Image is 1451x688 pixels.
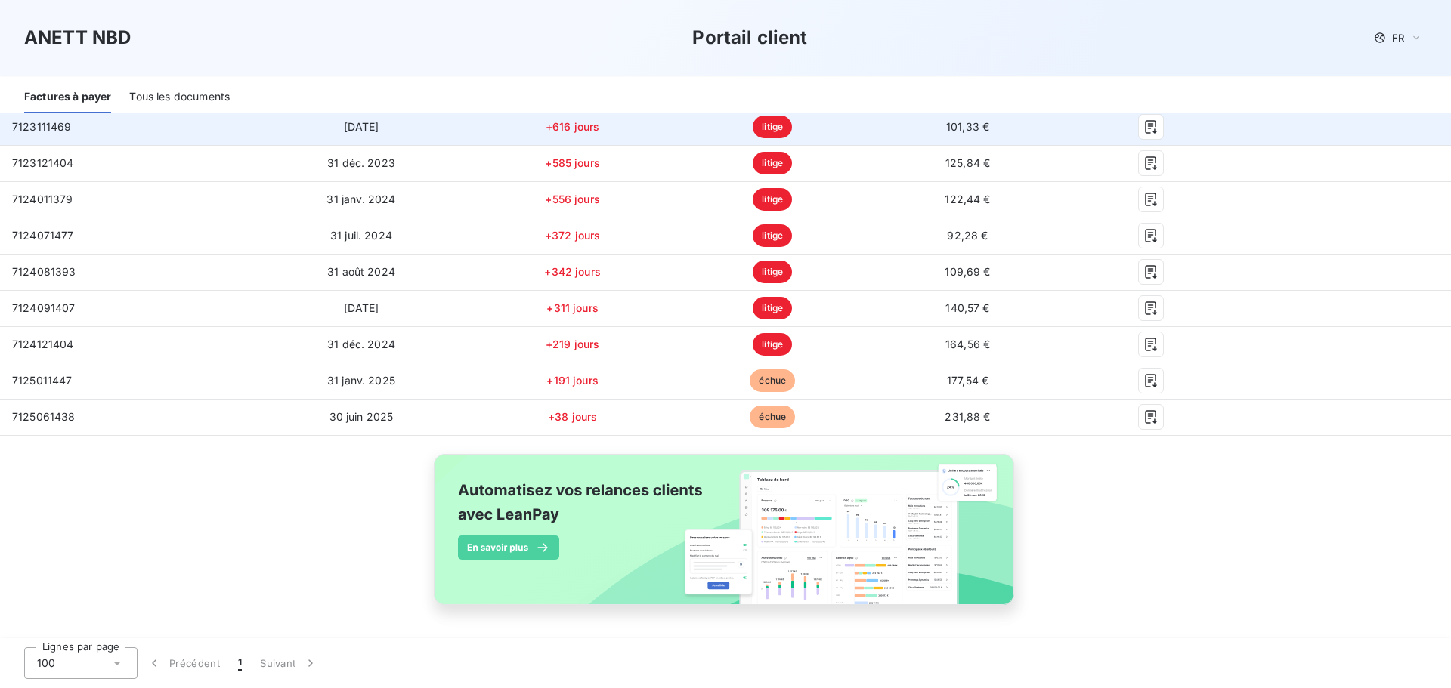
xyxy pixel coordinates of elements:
button: Précédent [138,647,229,679]
span: 31 déc. 2023 [327,156,395,169]
span: 7125011447 [12,374,73,387]
span: +556 jours [545,193,600,205]
h3: Portail client [692,24,807,51]
span: litige [753,297,792,319]
span: 7123111469 [12,120,72,133]
span: litige [753,224,792,247]
span: 7124011379 [12,193,73,205]
span: 231,88 € [945,410,990,423]
h3: ANETT NBD [24,24,131,51]
span: litige [753,188,792,211]
span: +585 jours [545,156,600,169]
span: 1 [238,656,242,671]
span: litige [753,152,792,174]
span: 7124121404 [12,338,74,350]
span: +372 jours [545,229,601,242]
span: 100 [37,656,55,671]
span: 109,69 € [945,265,990,278]
span: +616 jours [546,120,600,133]
span: échue [750,369,795,392]
span: échue [750,406,795,428]
span: litige [753,261,792,283]
span: +311 jours [546,301,599,314]
span: 177,54 € [947,374,988,387]
span: [DATE] [344,301,379,314]
span: FR [1392,32,1404,44]
span: 92,28 € [947,229,988,242]
span: 101,33 € [946,120,989,133]
span: +191 jours [546,374,599,387]
span: 31 déc. 2024 [327,338,395,350]
span: 7124091407 [12,301,76,314]
div: Tous les documents [129,82,230,113]
span: 164,56 € [945,338,990,350]
span: 31 janv. 2024 [326,193,395,205]
img: banner [420,445,1031,631]
span: 31 juil. 2024 [330,229,392,242]
span: 7123121404 [12,156,74,169]
span: [DATE] [344,120,379,133]
span: 125,84 € [945,156,990,169]
span: 7124071477 [12,229,74,242]
span: 31 août 2024 [327,265,395,278]
span: +219 jours [546,338,600,350]
span: +342 jours [544,265,601,278]
span: litige [753,333,792,356]
button: 1 [229,647,251,679]
span: 7124081393 [12,265,76,278]
button: Suivant [251,647,327,679]
span: 30 juin 2025 [329,410,394,423]
span: 31 janv. 2025 [327,374,395,387]
span: 122,44 € [945,193,990,205]
span: 7125061438 [12,410,76,423]
span: +38 jours [548,410,597,423]
span: litige [753,116,792,138]
span: 140,57 € [945,301,989,314]
div: Factures à payer [24,82,111,113]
